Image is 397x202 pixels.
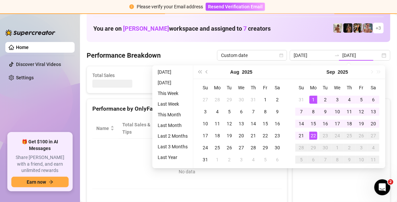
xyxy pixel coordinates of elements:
th: Chat Conversion [237,118,282,139]
button: Earn nowarrow-right [11,177,69,187]
span: Share [PERSON_NAME] with a friend, and earn unlimited rewards [11,154,69,174]
span: to [334,53,340,58]
a: Settings [16,75,34,80]
span: Messages Sent [247,72,308,79]
span: Sales / Hour [207,121,228,136]
img: D [343,23,353,33]
span: arrow-right [49,180,53,184]
div: Est. Hours Worked [164,121,194,136]
span: 🎁 Get $100 in AI Messages [11,139,69,152]
span: Custom date [221,50,283,60]
div: No data [99,168,275,175]
img: logo-BBDzfeDw.svg [5,29,55,36]
span: Resend Verification Email [208,4,263,9]
iframe: Intercom live chat [374,179,390,195]
a: Discover Viral Videos [16,62,61,67]
span: [PERSON_NAME] [123,25,169,32]
button: Resend Verification Email [206,3,265,11]
span: swap-right [334,53,340,58]
th: Sales / Hour [203,118,237,139]
img: YL [363,23,373,33]
span: Earn now [27,179,46,185]
span: Total Sales & Tips [122,121,151,136]
span: calendar [279,53,283,57]
span: 7 [243,25,247,32]
span: Active Chats [170,72,230,79]
div: Performance by OnlyFans Creator [92,104,282,113]
h1: You are on workspace and assigned to creators [93,25,271,32]
span: exclamation-circle [129,4,134,9]
a: Home [16,45,29,50]
span: Name [96,125,109,132]
th: Name [92,118,118,139]
h4: Performance Breakdown [87,51,161,60]
input: End date [342,52,380,59]
input: Start date [294,52,332,59]
img: AD [353,23,363,33]
span: + 3 [376,24,381,32]
div: Please verify your Email address [137,3,203,10]
span: Chat Conversion [241,121,272,136]
th: Total Sales & Tips [118,118,160,139]
span: Total Sales [92,72,153,79]
div: Sales by OnlyFans Creator [298,104,385,113]
img: Green [333,23,343,33]
span: 2 [388,179,393,185]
